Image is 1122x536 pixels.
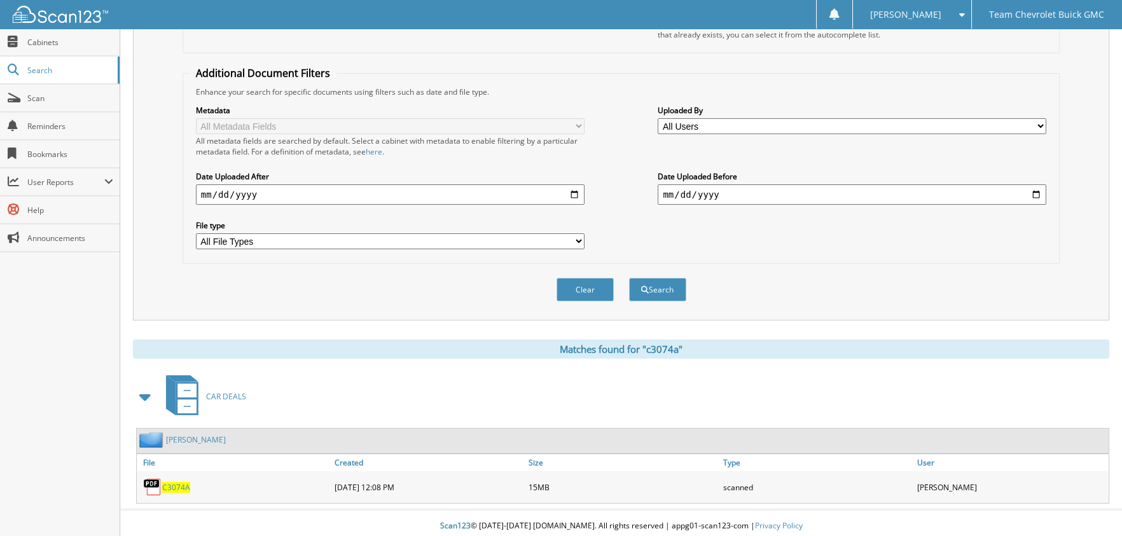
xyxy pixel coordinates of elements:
[27,93,113,104] span: Scan
[27,149,113,160] span: Bookmarks
[720,454,915,471] a: Type
[206,391,246,402] span: CAR DEALS
[196,220,585,231] label: File type
[27,177,104,188] span: User Reports
[331,454,526,471] a: Created
[196,135,585,157] div: All metadata fields are searched by default. Select a cabinet with metadata to enable filtering b...
[143,478,162,497] img: PDF.png
[658,184,1046,205] input: end
[755,520,803,531] a: Privacy Policy
[190,66,336,80] legend: Additional Document Filters
[658,171,1046,182] label: Date Uploaded Before
[440,520,471,531] span: Scan123
[525,474,720,500] div: 15MB
[914,474,1109,500] div: [PERSON_NAME]
[870,11,941,18] span: [PERSON_NAME]
[190,86,1053,97] div: Enhance your search for specific documents using filters such as date and file type.
[27,65,111,76] span: Search
[989,11,1104,18] span: Team Chevrolet Buick GMC
[27,37,113,48] span: Cabinets
[331,474,526,500] div: [DATE] 12:08 PM
[629,278,686,301] button: Search
[557,278,614,301] button: Clear
[196,184,585,205] input: start
[13,6,108,23] img: scan123-logo-white.svg
[914,454,1109,471] a: User
[658,105,1046,116] label: Uploaded By
[1058,475,1122,536] iframe: Chat Widget
[27,205,113,216] span: Help
[196,171,585,182] label: Date Uploaded After
[196,105,585,116] label: Metadata
[139,432,166,448] img: folder2.png
[27,233,113,244] span: Announcements
[133,340,1109,359] div: Matches found for "c3074a"
[162,482,190,493] a: C3074A
[366,146,382,157] a: here
[166,434,226,445] a: [PERSON_NAME]
[137,454,331,471] a: File
[658,18,1046,40] div: Select a cabinet and begin typing the name of the folder you want to search in. If the name match...
[525,454,720,471] a: Size
[27,121,113,132] span: Reminders
[158,371,246,422] a: CAR DEALS
[720,474,915,500] div: scanned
